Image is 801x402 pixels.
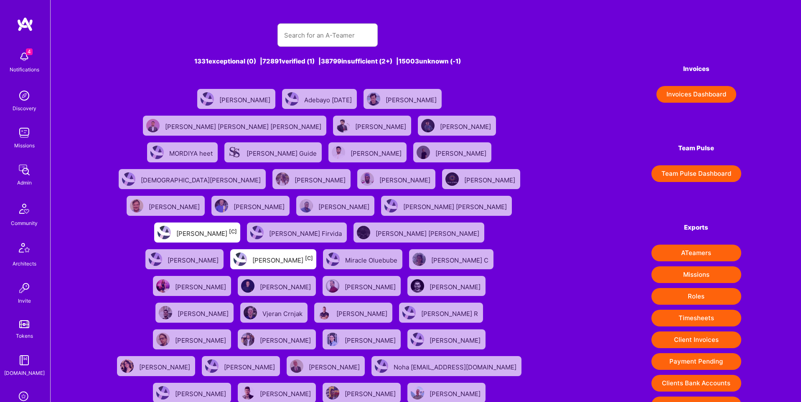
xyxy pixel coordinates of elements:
[404,273,489,299] a: User Avatar[PERSON_NAME]
[464,174,517,185] div: [PERSON_NAME]
[169,147,214,158] div: MORDIYA heet
[445,172,459,186] img: User Avatar
[379,174,432,185] div: [PERSON_NAME]
[360,86,445,112] a: User Avatar[PERSON_NAME]
[244,219,350,246] a: User Avatar[PERSON_NAME] Firvida
[149,200,201,211] div: [PERSON_NAME]
[168,254,220,265] div: [PERSON_NAME]
[14,141,35,150] div: Missions
[367,92,380,106] img: User Avatar
[110,57,544,66] div: 1331 exceptional (0) | 72891 verified (1) | 38799 insufficient (2+) | 15003 unknown (-1)
[149,253,162,266] img: User Avatar
[269,166,354,192] a: User Avatar[PERSON_NAME]
[146,119,160,132] img: User Avatar
[276,172,289,186] img: User Avatar
[414,112,499,139] a: User Avatar[PERSON_NAME]
[435,147,488,158] div: [PERSON_NAME]
[430,334,482,345] div: [PERSON_NAME]
[351,147,403,158] div: [PERSON_NAME]
[16,162,33,178] img: admin teamwork
[234,273,319,299] a: User Avatar[PERSON_NAME]
[16,352,33,369] img: guide book
[320,246,406,273] a: User AvatarMiracle Oluebube
[345,254,399,265] div: Miracle Oluebube
[18,296,31,305] div: Invite
[355,120,408,131] div: [PERSON_NAME]
[311,299,396,326] a: User Avatar[PERSON_NAME]
[115,166,269,192] a: User Avatar[DEMOGRAPHIC_DATA][PERSON_NAME]
[651,266,741,283] button: Missions
[305,255,313,261] sup: [C]
[336,119,350,132] img: User Avatar
[430,281,482,291] div: [PERSON_NAME]
[345,281,397,291] div: [PERSON_NAME]
[150,146,164,159] img: User Avatar
[123,192,208,219] a: User Avatar[PERSON_NAME]
[403,200,509,211] div: [PERSON_NAME] [PERSON_NAME]
[421,307,480,318] div: [PERSON_NAME] R
[368,353,525,379] a: User AvatarNoha [EMAIL_ADDRESS][DOMAIN_NAME]
[410,139,495,166] a: User Avatar[PERSON_NAME]
[252,254,313,265] div: [PERSON_NAME]
[122,172,135,186] img: User Avatar
[406,246,497,273] a: User Avatar[PERSON_NAME] C
[159,306,172,319] img: User Avatar
[396,299,486,326] a: User Avatar[PERSON_NAME] R
[120,359,134,373] img: User Avatar
[384,199,398,212] img: User Avatar
[17,17,33,32] img: logo
[16,124,33,141] img: teamwork
[237,299,311,326] a: User AvatarVjeran Crnjak
[260,334,313,345] div: [PERSON_NAME]
[156,333,170,346] img: User Avatar
[219,94,272,104] div: [PERSON_NAME]
[402,306,416,319] img: User Avatar
[430,387,482,398] div: [PERSON_NAME]
[205,359,219,373] img: User Avatar
[376,227,481,238] div: [PERSON_NAME] [PERSON_NAME]
[651,331,741,348] button: Client Invoices
[269,227,343,238] div: [PERSON_NAME] Firvida
[651,310,741,326] button: Timesheets
[319,273,404,299] a: User Avatar[PERSON_NAME]
[350,219,488,246] a: User Avatar[PERSON_NAME] [PERSON_NAME]
[279,86,360,112] a: User AvatarAdebayo [DATE]
[260,387,313,398] div: [PERSON_NAME]
[208,192,293,219] a: User Avatar[PERSON_NAME]
[411,386,424,399] img: User Avatar
[156,279,170,293] img: User Avatar
[412,253,426,266] img: User Avatar
[651,224,741,231] h4: Exports
[194,86,279,112] a: User Avatar[PERSON_NAME]
[431,254,490,265] div: [PERSON_NAME] C
[651,375,741,392] button: Clients Bank Accounts
[244,306,257,319] img: User Avatar
[656,86,736,103] button: Invoices Dashboard
[386,94,438,104] div: [PERSON_NAME]
[417,146,430,159] img: User Avatar
[114,353,198,379] a: User Avatar[PERSON_NAME]
[228,146,241,159] img: User Avatar
[439,166,524,192] a: User Avatar[PERSON_NAME]
[215,199,228,212] img: User Avatar
[250,226,264,239] img: User Avatar
[318,200,371,211] div: [PERSON_NAME]
[176,227,237,238] div: [PERSON_NAME]
[175,281,228,291] div: [PERSON_NAME]
[375,359,388,373] img: User Avatar
[144,139,221,166] a: User AvatarMORDIYA heet
[309,361,361,372] div: [PERSON_NAME]
[16,87,33,104] img: discovery
[378,192,515,219] a: User Avatar[PERSON_NAME] [PERSON_NAME]
[130,199,143,212] img: User Avatar
[142,246,227,273] a: User Avatar[PERSON_NAME]
[326,333,339,346] img: User Avatar
[651,144,741,152] h4: Team Pulse
[290,359,303,373] img: User Avatar
[241,333,254,346] img: User Avatar
[651,165,741,182] button: Team Pulse Dashboard
[151,219,244,246] a: User Avatar[PERSON_NAME][C]
[17,178,32,187] div: Admin
[16,48,33,65] img: bell
[651,86,741,103] a: Invoices Dashboard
